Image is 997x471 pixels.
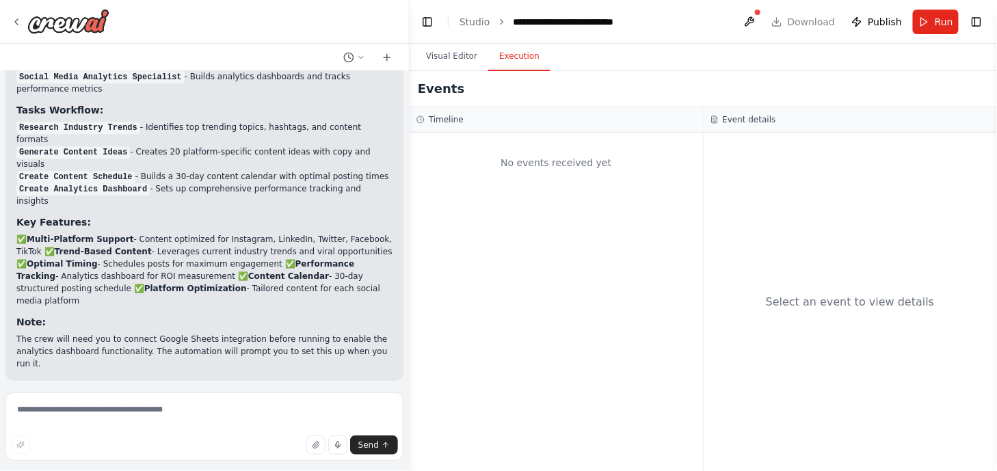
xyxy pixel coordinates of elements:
p: The crew will need you to connect Google Sheets integration before running to enable the analytic... [16,333,393,370]
code: Generate Content Ideas [16,146,130,159]
strong: Trend-Based Content [55,247,152,256]
h3: Timeline [429,114,464,125]
span: Publish [868,15,902,29]
code: Social Media Analytics Specialist [16,71,185,83]
a: Studio [460,16,490,27]
span: Run [935,15,953,29]
button: Execution [488,42,550,71]
nav: breadcrumb [460,15,653,29]
img: Logo [27,9,109,33]
button: Hide left sidebar [418,12,437,31]
button: Visual Editor [415,42,488,71]
div: Select an event to view details [766,294,935,310]
strong: Optimal Timing [27,259,98,269]
code: Create Analytics Dashboard [16,183,150,196]
li: - Sets up comprehensive performance tracking and insights [16,183,393,207]
code: Create Content Schedule [16,171,135,183]
button: Improve this prompt [11,435,30,455]
button: Upload files [306,435,325,455]
strong: Tasks Workflow: [16,105,103,116]
button: Run [913,10,959,34]
li: - Builds analytics dashboards and tracks performance metrics [16,70,393,95]
li: - Creates 20 platform-specific content ideas with copy and visuals [16,146,393,170]
span: Send [358,440,379,450]
button: Start a new chat [376,49,398,66]
strong: Note: [16,317,46,327]
button: Switch to previous chat [338,49,371,66]
h2: Events [418,79,464,98]
button: Send [350,435,398,455]
strong: Multi-Platform Support [27,234,134,244]
code: Research Industry Trends [16,122,140,134]
strong: Key Features: [16,217,91,228]
h3: Event details [723,114,776,125]
div: No events received yet [416,139,696,186]
button: Click to speak your automation idea [328,435,347,455]
strong: Content Calendar [248,271,329,281]
p: ✅ - Content optimized for Instagram, LinkedIn, Twitter, Facebook, TikTok ✅ - Leverages current in... [16,233,393,307]
button: Publish [846,10,907,34]
button: Show right sidebar [967,12,986,31]
li: - Identifies top trending topics, hashtags, and content formats [16,121,393,146]
strong: Platform Optimization [144,284,247,293]
li: - Builds a 30-day content calendar with optimal posting times [16,170,393,183]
